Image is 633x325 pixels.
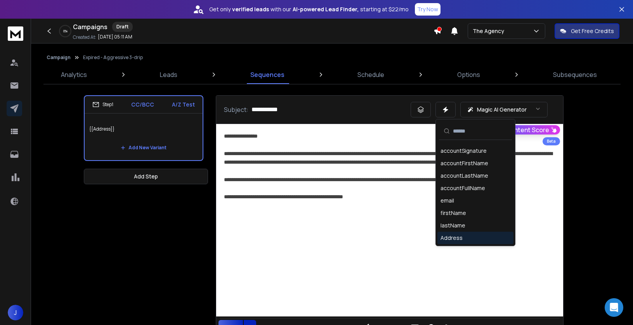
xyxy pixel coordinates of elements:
[8,305,23,320] button: J
[250,70,284,79] p: Sequences
[155,65,182,84] a: Leads
[84,169,208,184] button: Add Step
[460,102,548,117] button: Magic AI Generator
[553,70,597,79] p: Subsequences
[112,22,133,32] div: Draft
[440,147,487,155] div: accountSignature
[357,70,384,79] p: Schedule
[8,26,23,41] img: logo
[440,159,488,167] div: accountFirstName
[415,3,440,16] button: Try Now
[89,118,198,140] p: {{Address}}
[73,22,108,31] h1: Campaigns
[172,101,195,108] p: A/Z Test
[92,101,113,108] div: Step 1
[605,298,623,317] div: Open Intercom Messenger
[47,54,71,61] button: Campaign
[160,70,177,79] p: Leads
[477,106,527,114] p: Magic AI Generator
[73,34,96,40] p: Created At:
[440,209,466,217] div: firstName
[353,65,389,84] a: Schedule
[440,234,463,242] div: Address
[453,65,485,84] a: Options
[114,140,173,156] button: Add New Variant
[98,34,132,40] p: [DATE] 05:11 AM
[457,70,480,79] p: Options
[490,125,560,135] button: Get Content Score
[232,5,269,13] strong: verified leads
[440,197,454,204] div: email
[473,27,507,35] p: The Agency
[440,222,465,229] div: lastName
[543,137,560,145] div: Beta
[56,65,92,84] a: Analytics
[440,172,488,180] div: accountLastName
[293,5,359,13] strong: AI-powered Lead Finder,
[417,5,438,13] p: Try Now
[209,5,409,13] p: Get only with our starting at $22/mo
[224,105,248,114] p: Subject:
[83,54,143,61] p: Expired - Aggressive 3-drip
[61,70,87,79] p: Analytics
[246,65,289,84] a: Sequences
[571,27,614,35] p: Get Free Credits
[555,23,619,39] button: Get Free Credits
[548,65,602,84] a: Subsequences
[63,29,68,33] p: 0 %
[440,184,485,192] div: accountFullName
[131,101,154,108] p: CC/BCC
[84,95,203,161] li: Step1CC/BCCA/Z Test{{Address}}Add New Variant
